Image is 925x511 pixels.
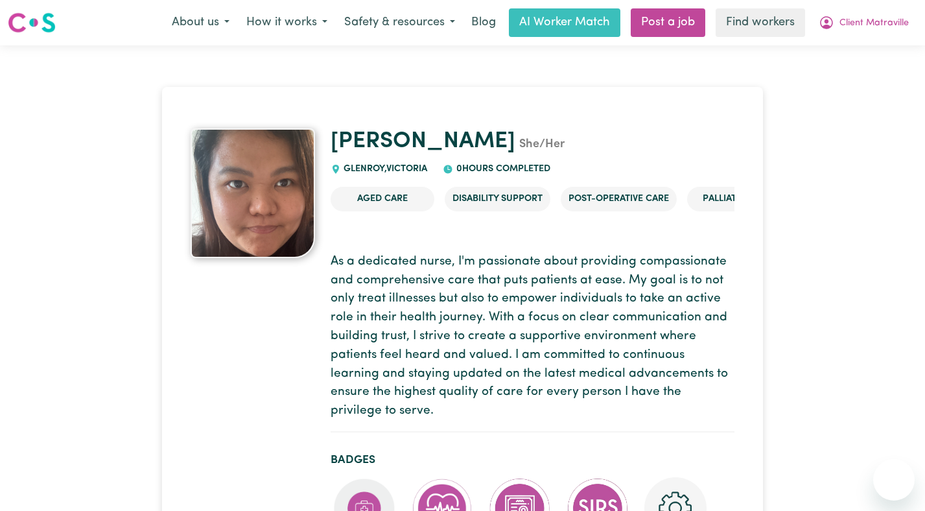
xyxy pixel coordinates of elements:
[341,164,428,174] span: GLENROY , Victoria
[631,8,705,37] a: Post a job
[716,8,805,37] a: Find workers
[687,187,791,211] li: Palliative care
[445,187,550,211] li: Disability Support
[331,130,515,153] a: [PERSON_NAME]
[331,187,434,211] li: Aged Care
[8,8,56,38] a: Careseekers logo
[453,164,550,174] span: 0 hours completed
[839,16,909,30] span: Client Matraville
[463,8,504,37] a: Blog
[238,9,336,36] button: How it works
[873,459,915,501] iframe: Button to launch messaging window
[163,9,238,36] button: About us
[810,9,917,36] button: My Account
[515,139,565,150] span: She/Her
[8,11,56,34] img: Careseekers logo
[191,128,315,258] img: Tracy Mae
[191,128,315,258] a: Tracy Mae's profile picture'
[561,187,677,211] li: Post-operative care
[331,253,734,421] p: As a dedicated nurse, I'm passionate about providing compassionate and comprehensive care that pu...
[509,8,620,37] a: AI Worker Match
[336,9,463,36] button: Safety & resources
[331,453,734,467] h2: Badges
